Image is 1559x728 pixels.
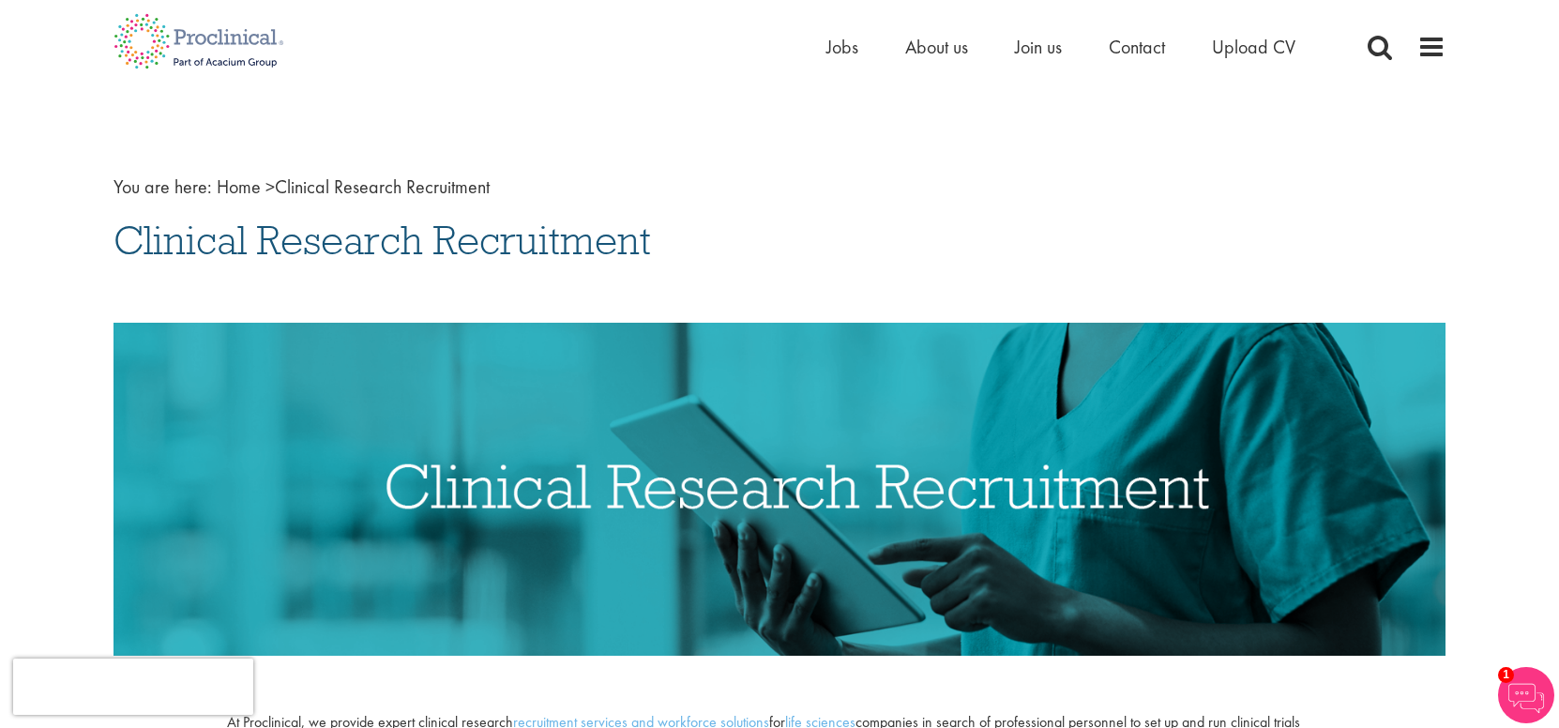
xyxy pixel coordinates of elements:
span: > [265,174,275,199]
a: Contact [1109,35,1165,59]
span: 1 [1498,667,1514,683]
a: About us [905,35,968,59]
a: Jobs [826,35,858,59]
a: Upload CV [1212,35,1295,59]
span: Clinical Research Recruitment [114,215,651,265]
img: Clinical Research Recruitment [114,323,1445,656]
span: You are here: [114,174,212,199]
a: breadcrumb link to Home [217,174,261,199]
span: Clinical Research Recruitment [217,174,490,199]
a: Join us [1015,35,1062,59]
img: Chatbot [1498,667,1554,723]
iframe: reCAPTCHA [13,659,253,715]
